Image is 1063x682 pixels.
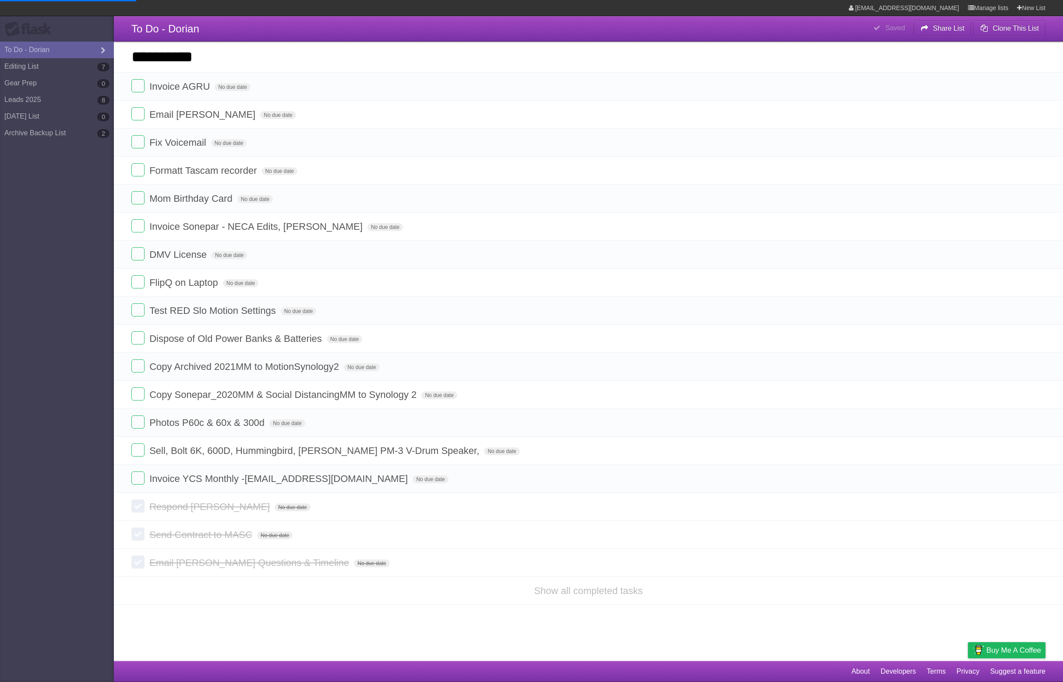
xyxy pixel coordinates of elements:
[421,391,457,399] span: No due date
[149,109,258,120] span: Email [PERSON_NAME]
[131,135,145,148] label: Done
[131,415,145,429] label: Done
[149,221,365,232] span: Invoice Sonepar - NECA Edits, [PERSON_NAME]
[4,21,57,37] div: Flask
[269,419,305,427] span: No due date
[986,643,1041,658] span: Buy me a coffee
[262,167,297,175] span: No due date
[344,363,379,371] span: No due date
[149,249,209,260] span: DMV License
[367,223,403,231] span: No due date
[237,195,273,203] span: No due date
[212,251,247,259] span: No due date
[990,663,1045,680] a: Suggest a feature
[97,79,109,88] b: 0
[149,445,481,456] span: Sell, Bolt 6K, 600D, Hummingbird, [PERSON_NAME] PM-3 V-Drum Speaker,
[851,663,870,680] a: About
[149,557,351,568] span: Email [PERSON_NAME] Questions & Timeline
[131,387,145,401] label: Done
[281,307,316,315] span: No due date
[131,23,199,35] span: To Do - Dorian
[968,642,1045,658] a: Buy me a coffee
[131,471,145,485] label: Done
[131,555,145,569] label: Done
[880,663,916,680] a: Developers
[534,585,643,596] a: Show all completed tasks
[149,333,324,344] span: Dispose of Old Power Banks & Batteries
[131,499,145,513] label: Done
[131,219,145,232] label: Done
[131,191,145,204] label: Done
[131,443,145,457] label: Done
[973,21,1045,36] button: Clone This List
[992,25,1039,32] b: Clone This List
[149,417,267,428] span: Photos P60c & 60x & 300d
[149,81,212,92] span: Invoice AGRU
[149,529,254,540] span: Send Contract to MASC
[149,193,235,204] span: Mom Birthday Card
[97,96,109,105] b: 8
[149,277,220,288] span: FlipQ on Laptop
[131,331,145,345] label: Done
[484,447,519,455] span: No due date
[215,83,250,91] span: No due date
[149,361,341,372] span: Copy Archived 2021MM to MotionSynology2
[413,475,448,483] span: No due date
[257,531,293,539] span: No due date
[327,335,362,343] span: No due date
[957,663,979,680] a: Privacy
[354,559,389,567] span: No due date
[149,165,259,176] span: Formatt Tascam recorder
[933,25,964,32] b: Share List
[149,137,208,148] span: Fix Voicemail
[131,107,145,120] label: Done
[914,21,971,36] button: Share List
[131,163,145,176] label: Done
[260,111,296,119] span: No due date
[223,279,258,287] span: No due date
[97,63,109,71] b: 7
[149,501,272,512] span: Respond [PERSON_NAME]
[131,247,145,260] label: Done
[131,527,145,541] label: Done
[131,303,145,316] label: Done
[927,663,946,680] a: Terms
[97,112,109,121] b: 0
[149,473,410,484] span: Invoice YCS Monthly - [EMAIL_ADDRESS][DOMAIN_NAME]
[149,305,278,316] span: Test RED Slo Motion Settings
[131,79,145,92] label: Done
[211,139,247,147] span: No due date
[885,24,905,32] b: Saved
[972,643,984,657] img: Buy me a coffee
[149,389,419,400] span: Copy Sonepar_2020MM & Social DistancingMM to Synology 2
[131,359,145,373] label: Done
[131,275,145,288] label: Done
[97,129,109,138] b: 2
[275,503,310,511] span: No due date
